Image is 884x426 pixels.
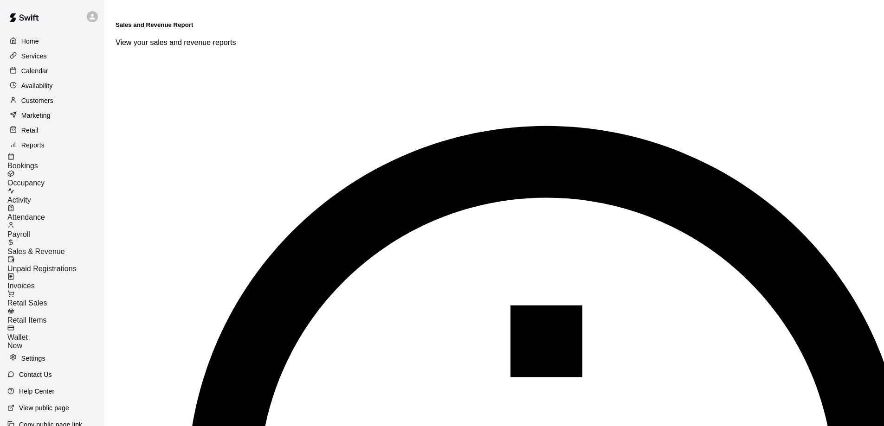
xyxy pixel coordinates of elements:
a: Sales & Revenue [7,239,104,256]
p: Settings [21,354,45,363]
p: Contact Us [19,370,52,379]
a: Availability [7,79,97,93]
span: Sales & Revenue [7,248,65,255]
span: Retail Items [7,316,46,324]
p: Help Center [19,387,54,396]
p: Home [21,37,39,46]
span: Unpaid Registrations [7,265,77,273]
a: Retail Items [7,307,104,324]
a: Attendance [7,204,104,222]
span: Wallet [7,333,28,341]
span: Activity [7,196,31,204]
p: View public page [19,403,69,413]
span: Bookings [7,162,38,170]
a: Payroll [7,222,104,239]
a: Invoices [7,273,104,290]
span: Occupancy [7,179,45,187]
a: Retail [7,123,97,137]
a: Bookings [7,153,104,170]
span: Payroll [7,230,30,238]
a: Customers [7,94,97,108]
span: New [7,342,22,350]
a: Home [7,34,97,48]
a: Calendar [7,64,97,78]
p: Availability [21,81,53,90]
a: WalletNew [7,324,104,350]
a: Settings [7,351,97,365]
a: Activity [7,187,104,204]
a: Retail Sales [7,290,104,307]
p: Customers [21,96,53,105]
a: Reports [7,138,97,152]
a: Occupancy [7,170,104,187]
a: Services [7,49,97,63]
p: Calendar [21,66,48,76]
p: Retail [21,126,39,135]
p: Services [21,51,47,61]
a: Unpaid Registrations [7,256,104,273]
span: Attendance [7,213,45,221]
a: Marketing [7,108,97,122]
span: Invoices [7,282,35,290]
span: Retail Sales [7,299,47,307]
p: Marketing [21,111,51,120]
p: Reports [21,140,45,150]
